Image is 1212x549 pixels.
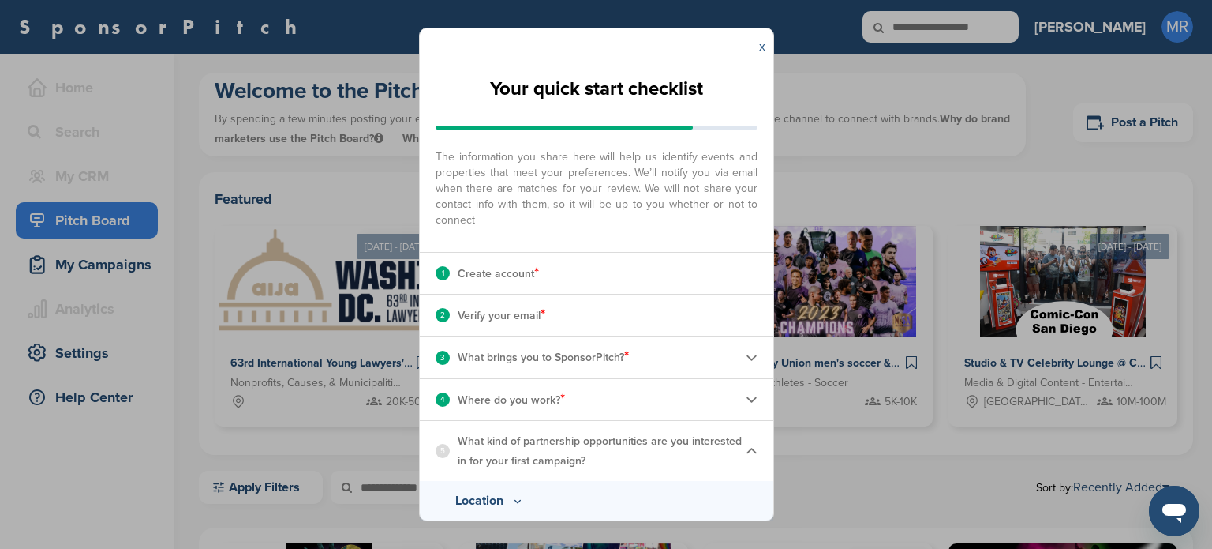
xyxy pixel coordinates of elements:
[746,446,757,457] img: Checklist arrow 1
[436,141,757,228] span: The information you share here will help us identify events and properties that meet your prefere...
[455,491,738,510] p: Location
[458,431,746,471] p: What kind of partnership opportunities are you interested in for your first campaign?
[759,39,765,55] a: x
[458,347,629,367] p: What brings you to SponsorPitch?
[1149,486,1199,536] iframe: Button to launch messaging window
[458,263,539,284] p: Create account
[455,518,738,537] p: Date Range
[436,308,450,322] div: 2
[436,266,450,280] div: 1
[746,393,757,405] img: Checklist arrow 2
[436,351,450,365] div: 3
[458,389,565,410] p: Where do you work?
[436,393,450,407] div: 4
[458,305,545,325] p: Verify your email
[490,72,703,107] h2: Your quick start checklist
[746,352,757,363] img: Checklist arrow 2
[436,444,450,458] div: 5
